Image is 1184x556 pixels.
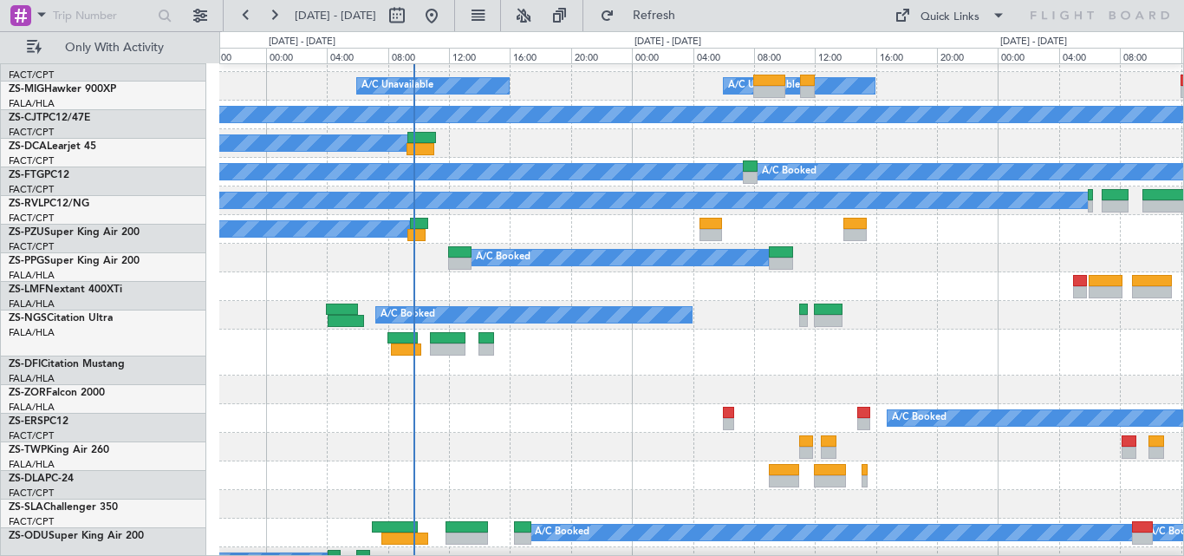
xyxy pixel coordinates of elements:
[45,42,183,54] span: Only With Activity
[9,313,47,324] span: ZS-NGS
[295,8,376,23] span: [DATE] - [DATE]
[937,48,998,63] div: 20:00
[9,256,140,266] a: ZS-PPGSuper King Air 200
[728,73,800,99] div: A/C Unavailable
[9,326,55,339] a: FALA/HLA
[9,515,54,528] a: FACT/CPT
[693,48,754,63] div: 04:00
[9,502,43,513] span: ZS-SLA
[9,227,44,238] span: ZS-PZU
[9,126,54,139] a: FACT/CPT
[381,302,435,328] div: A/C Booked
[9,227,140,238] a: ZS-PZUSuper King Air 200
[9,388,105,398] a: ZS-ZORFalcon 2000
[9,429,54,442] a: FACT/CPT
[9,359,41,370] span: ZS-DFI
[9,199,43,209] span: ZS-RVL
[327,48,387,63] div: 04:00
[9,141,96,152] a: ZS-DCALearjet 45
[449,48,510,63] div: 12:00
[1120,48,1181,63] div: 08:00
[9,445,109,455] a: ZS-TWPKing Air 260
[762,159,816,185] div: A/C Booked
[618,10,691,22] span: Refresh
[9,69,54,82] a: FACT/CPT
[205,48,265,63] div: 20:00
[9,113,90,123] a: ZS-CJTPC12/47E
[269,35,335,49] div: [DATE] - [DATE]
[9,372,55,385] a: FALA/HLA
[9,256,44,266] span: ZS-PPG
[9,141,47,152] span: ZS-DCA
[9,269,55,282] a: FALA/HLA
[9,388,46,398] span: ZS-ZOR
[535,520,589,546] div: A/C Booked
[9,487,54,500] a: FACT/CPT
[9,84,44,95] span: ZS-MIG
[9,502,118,513] a: ZS-SLAChallenger 350
[9,170,44,180] span: ZS-FTG
[634,35,701,49] div: [DATE] - [DATE]
[9,212,54,225] a: FACT/CPT
[9,298,55,311] a: FALA/HLA
[9,240,54,253] a: FACT/CPT
[510,48,570,63] div: 16:00
[9,359,125,370] a: ZS-DFICitation Mustang
[9,97,55,110] a: FALA/HLA
[9,313,113,324] a: ZS-NGSCitation Ultra
[9,285,45,295] span: ZS-LMF
[592,2,696,29] button: Refresh
[9,285,122,295] a: ZS-LMFNextant 400XTi
[9,531,49,541] span: ZS-ODU
[1000,35,1067,49] div: [DATE] - [DATE]
[571,48,632,63] div: 20:00
[876,48,937,63] div: 16:00
[9,474,74,484] a: ZS-DLAPC-24
[476,245,530,271] div: A/C Booked
[892,405,947,431] div: A/C Booked
[9,401,55,414] a: FALA/HLA
[9,84,116,95] a: ZS-MIGHawker 900XP
[9,199,89,209] a: ZS-RVLPC12/NG
[998,48,1058,63] div: 00:00
[9,458,55,471] a: FALA/HLA
[9,154,54,167] a: FACT/CPT
[815,48,875,63] div: 12:00
[632,48,693,63] div: 00:00
[9,416,43,427] span: ZS-ERS
[266,48,327,63] div: 00:00
[9,183,54,196] a: FACT/CPT
[754,48,815,63] div: 08:00
[9,170,69,180] a: ZS-FTGPC12
[53,3,153,29] input: Trip Number
[9,416,68,427] a: ZS-ERSPC12
[19,34,188,62] button: Only With Activity
[886,2,1014,29] button: Quick Links
[9,531,144,541] a: ZS-ODUSuper King Air 200
[388,48,449,63] div: 08:00
[1059,48,1120,63] div: 04:00
[921,9,979,26] div: Quick Links
[9,474,45,484] span: ZS-DLA
[9,113,42,123] span: ZS-CJT
[9,445,47,455] span: ZS-TWP
[361,73,433,99] div: A/C Unavailable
